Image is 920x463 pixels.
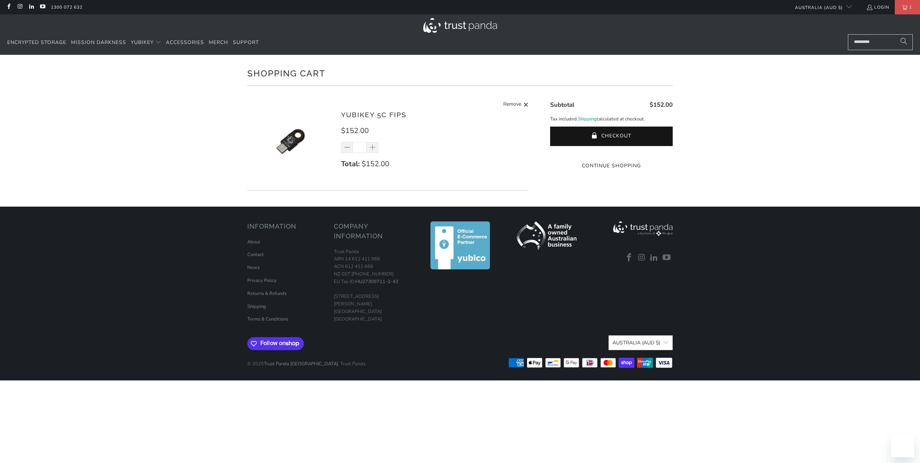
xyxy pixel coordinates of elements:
[341,159,360,169] strong: Total:
[550,101,574,109] span: Subtotal
[891,434,914,457] iframe: Button to launch messaging window
[550,127,673,146] button: Checkout
[17,4,23,10] a: Trust Panda Australia on Instagram
[247,239,260,245] a: About
[624,253,634,263] a: Trust Panda Australia on Facebook
[334,248,413,323] p: Trust Panda ABN 14 612 411 668 ACN 612 411 668 NZ GST [PHONE_NUMBER] EU Tax ID: [STREET_ADDRESS][...
[247,104,334,179] img: YubiKey 5C FIPS
[895,34,913,50] button: Search
[28,4,34,10] a: Trust Panda Australia on LinkedIn
[503,100,528,109] a: Remove
[5,4,12,10] a: Trust Panda Australia on Facebook
[247,277,277,284] a: Privacy Policy
[636,253,647,263] a: Trust Panda Australia on Instagram
[51,3,83,11] a: 1300 072 632
[341,111,407,119] a: YubiKey 5C FIPS
[247,264,260,271] a: News
[166,34,204,51] a: Accessories
[247,66,673,80] h1: Shopping Cart
[650,101,673,109] span: $152.00
[550,162,673,170] a: Continue Shopping
[578,115,597,123] a: Shipping
[609,335,673,350] button: Australia (AUD $)
[503,100,521,109] span: Remove
[866,3,889,11] a: Login
[848,34,913,50] input: Search...
[247,303,266,310] a: Shipping
[264,361,338,367] a: Trust Panda [GEOGRAPHIC_DATA]
[166,39,204,46] span: Accessories
[71,39,126,46] span: Mission Darkness
[247,251,264,258] a: Contact
[7,39,66,46] span: Encrypted Storage
[247,353,366,368] p: © 2025 . Trust Panda
[341,126,369,136] span: $152.00
[233,34,259,51] a: Support
[209,34,228,51] a: Merch
[7,34,259,51] nav: Translation missing: en.navigation.header.main_nav
[247,290,287,297] a: Returns & Refunds
[7,34,66,51] a: Encrypted Storage
[661,253,672,263] a: Trust Panda Australia on YouTube
[649,253,660,263] a: Trust Panda Australia on LinkedIn
[247,316,288,322] a: Terms & Conditions
[209,39,228,46] span: Merch
[39,4,45,10] a: Trust Panda Australia on YouTube
[71,34,126,51] a: Mission Darkness
[362,159,389,169] span: $152.00
[131,34,161,51] summary: YubiKey
[233,39,259,46] span: Support
[131,39,154,46] span: YubiKey
[423,18,497,33] img: Trust Panda Australia
[355,278,398,285] a: HU27309711-2-43
[550,115,673,123] p: Tax included. calculated at checkout.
